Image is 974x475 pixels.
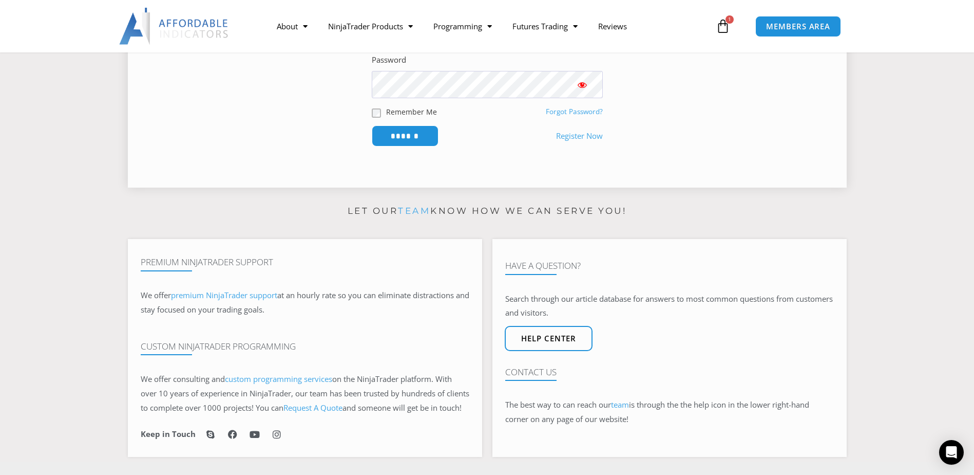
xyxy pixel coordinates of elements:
img: LogoAI | Affordable Indicators – NinjaTrader [119,8,230,45]
h6: Keep in Touch [141,429,196,439]
a: custom programming services [225,374,332,384]
span: at an hourly rate so you can eliminate distractions and stay focused on your trading goals. [141,290,469,315]
a: Reviews [588,14,637,38]
a: Help center [505,326,593,351]
h4: Contact Us [505,367,834,377]
p: Let our know how we can serve you! [128,203,847,220]
span: Help center [521,335,576,342]
h4: Have A Question? [505,261,834,271]
h4: Premium NinjaTrader Support [141,257,469,267]
h4: Custom NinjaTrader Programming [141,341,469,352]
a: MEMBERS AREA [755,16,841,37]
a: premium NinjaTrader support [171,290,277,300]
a: Register Now [556,129,603,143]
span: MEMBERS AREA [766,23,830,30]
a: team [398,206,430,216]
p: The best way to can reach our is through the the help icon in the lower right-hand corner on any ... [505,398,834,427]
span: 1 [725,15,734,24]
a: Request A Quote [283,403,342,413]
a: Programming [423,14,502,38]
nav: Menu [266,14,713,38]
span: We offer [141,290,171,300]
a: Forgot Password? [546,107,603,116]
a: NinjaTrader Products [318,14,423,38]
a: 1 [700,11,746,41]
a: Futures Trading [502,14,588,38]
button: Show password [562,71,603,98]
span: We offer consulting and [141,374,332,384]
label: Remember Me [386,106,437,117]
p: Search through our article database for answers to most common questions from customers and visit... [505,292,834,321]
label: Password [372,53,406,67]
span: on the NinjaTrader platform. With over 10 years of experience in NinjaTrader, our team has been t... [141,374,469,413]
a: About [266,14,318,38]
div: Open Intercom Messenger [939,440,964,465]
a: team [611,399,629,410]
